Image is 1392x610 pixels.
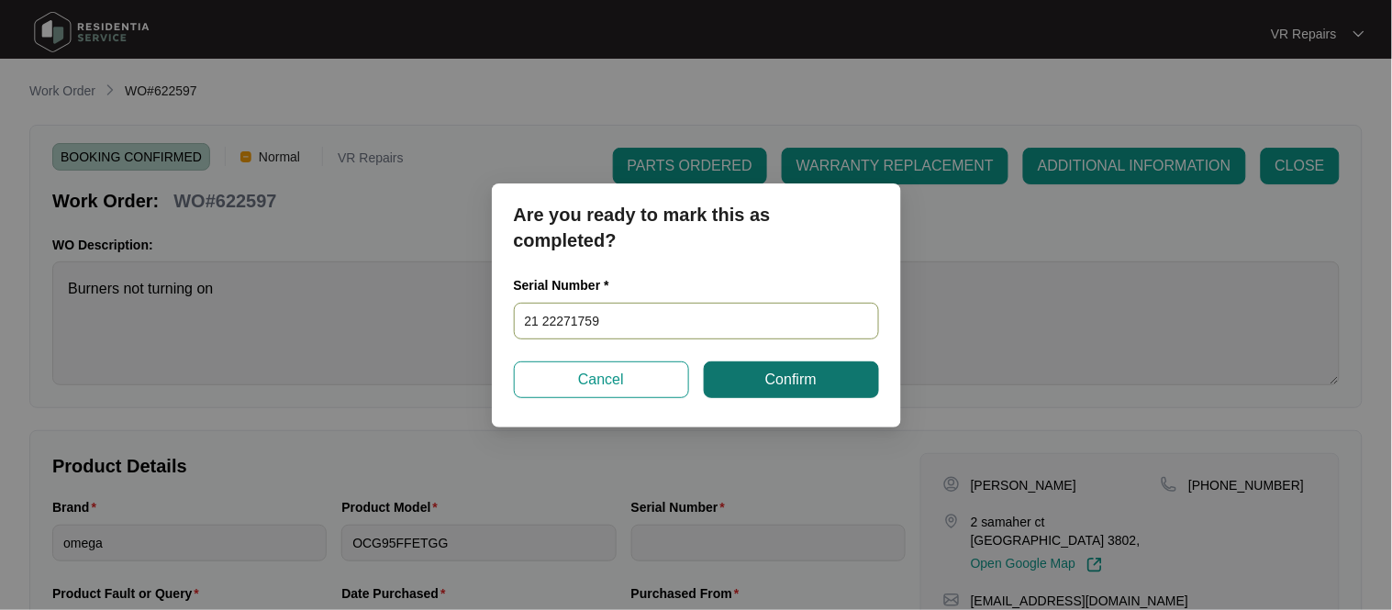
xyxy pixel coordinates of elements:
p: completed? [514,227,879,253]
button: Cancel [514,361,689,398]
span: Cancel [578,369,624,391]
span: Confirm [765,369,817,391]
p: Are you ready to mark this as [514,202,879,227]
label: Serial Number * [514,276,623,294]
button: Confirm [704,361,879,398]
